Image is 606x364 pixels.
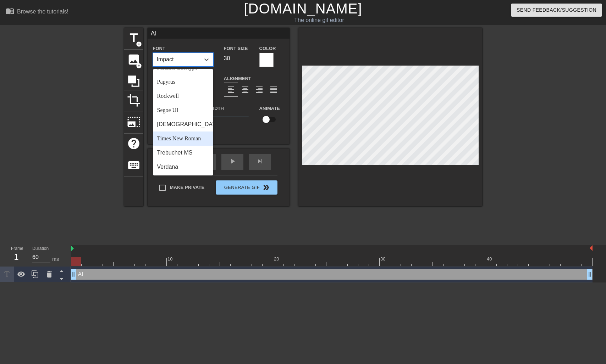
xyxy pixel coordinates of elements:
span: image [127,53,141,66]
div: Rockwell [153,89,213,103]
span: help [127,137,141,150]
div: Browse the tutorials! [17,9,68,15]
div: 40 [487,256,493,263]
label: Alignment [224,75,251,82]
a: [DOMAIN_NAME] [244,1,362,16]
div: Segoe UI [153,103,213,117]
button: Send Feedback/Suggestion [511,4,602,17]
a: Browse the tutorials! [6,7,68,18]
div: Verdana [153,160,213,174]
span: skip_next [256,157,264,166]
div: Times New Roman [153,131,213,146]
label: Color [259,45,276,52]
span: menu_book [6,7,14,15]
label: Duration [32,247,49,251]
div: 30 [380,256,387,263]
img: bound-end.png [590,245,593,251]
span: crop [127,94,141,107]
div: [DEMOGRAPHIC_DATA] [153,117,213,131]
div: Impact [157,55,174,64]
span: play_arrow [228,157,237,166]
div: 20 [274,256,280,263]
button: Generate Gif [216,180,277,195]
span: title [127,31,141,45]
div: ms [52,256,59,263]
span: Generate Gif [219,183,274,192]
span: Send Feedback/Suggestion [517,6,596,15]
span: format_align_justify [269,85,278,94]
label: Animate [259,105,280,112]
span: drag_handle [586,271,593,278]
div: 1 [11,251,22,263]
span: add_circle [136,63,142,69]
span: format_align_right [255,85,264,94]
span: double_arrow [262,183,270,192]
span: format_align_left [227,85,235,94]
div: Papyrus [153,75,213,89]
span: format_align_center [241,85,249,94]
label: Font Size [224,45,248,52]
div: Trebuchet MS [153,146,213,160]
div: Frame [6,245,27,266]
div: 10 [167,256,174,263]
span: add_circle [136,41,142,47]
span: keyboard [127,158,141,172]
span: Make Private [170,184,205,191]
div: The online gif editor [205,16,433,24]
span: drag_handle [70,271,77,278]
label: Font [153,45,165,52]
span: photo_size_select_large [127,115,141,129]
